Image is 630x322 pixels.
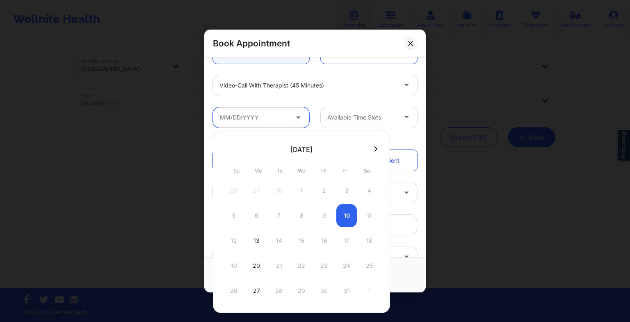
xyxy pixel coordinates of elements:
[233,168,240,174] abbr: Sunday
[321,43,417,64] a: Recurring
[219,75,397,96] div: Video-Call with Therapist (45 minutes)
[213,43,309,64] a: Single
[246,254,267,277] div: Mon Oct 20 2025
[207,136,423,145] div: Patient information:
[290,145,313,154] div: [DATE]
[246,279,267,302] div: Mon Oct 27 2025
[320,168,326,174] abbr: Thursday
[213,107,309,128] input: MM/DD/YYYY
[246,229,267,252] div: Mon Oct 13 2025
[213,38,290,49] h2: Book Appointment
[298,168,305,174] abbr: Wednesday
[277,168,283,174] abbr: Tuesday
[342,168,347,174] abbr: Friday
[254,168,262,174] abbr: Monday
[364,168,370,174] abbr: Saturday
